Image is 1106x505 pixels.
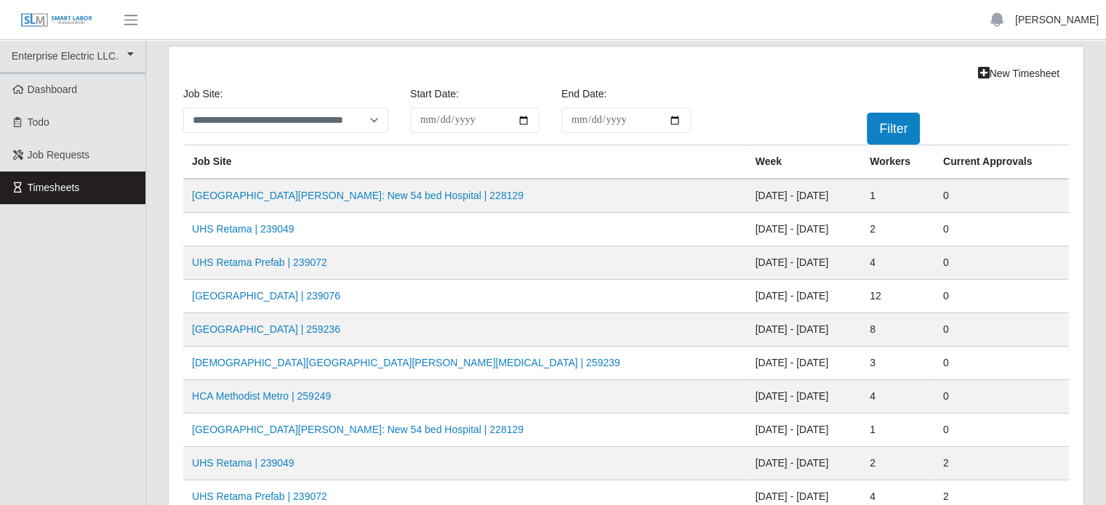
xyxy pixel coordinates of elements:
[747,246,862,280] td: [DATE] - [DATE]
[934,179,1069,213] td: 0
[28,116,49,128] span: Todo
[861,145,934,179] th: Workers
[561,86,606,102] label: End Date:
[192,190,524,201] a: [GEOGRAPHIC_DATA][PERSON_NAME]: New 54 bed Hospital | 228129
[934,145,1069,179] th: Current Approvals
[192,323,340,335] a: [GEOGRAPHIC_DATA] | 259236
[747,313,862,347] td: [DATE] - [DATE]
[192,223,294,235] a: UHS Retama | 239049
[934,213,1069,246] td: 0
[183,145,747,179] th: job site
[934,380,1069,413] td: 0
[747,347,862,380] td: [DATE] - [DATE]
[28,84,78,95] span: Dashboard
[969,61,1069,86] a: New Timesheet
[861,213,934,246] td: 2
[192,490,327,502] a: UHS Retama Prefab | 239072
[861,313,934,347] td: 8
[934,313,1069,347] td: 0
[861,380,934,413] td: 4
[861,246,934,280] td: 4
[934,246,1069,280] td: 0
[20,12,93,28] img: SLM Logo
[410,86,459,102] label: Start Date:
[192,256,327,268] a: UHS Retama Prefab | 239072
[1015,12,1099,28] a: [PERSON_NAME]
[192,457,294,469] a: UHS Retama | 239049
[28,182,80,193] span: Timesheets
[861,347,934,380] td: 3
[747,179,862,213] td: [DATE] - [DATE]
[747,413,862,447] td: [DATE] - [DATE]
[867,113,920,145] button: Filter
[861,413,934,447] td: 1
[934,280,1069,313] td: 0
[747,380,862,413] td: [DATE] - [DATE]
[192,424,524,435] a: [GEOGRAPHIC_DATA][PERSON_NAME]: New 54 bed Hospital | 228129
[934,447,1069,480] td: 2
[192,390,331,402] a: HCA Methodist Metro | 259249
[934,347,1069,380] td: 0
[747,213,862,246] td: [DATE] - [DATE]
[861,280,934,313] td: 12
[934,413,1069,447] td: 0
[861,447,934,480] td: 2
[28,149,90,161] span: Job Requests
[192,357,620,368] a: [DEMOGRAPHIC_DATA][GEOGRAPHIC_DATA][PERSON_NAME][MEDICAL_DATA] | 259239
[192,290,340,302] a: [GEOGRAPHIC_DATA] | 239076
[747,280,862,313] td: [DATE] - [DATE]
[747,447,862,480] td: [DATE] - [DATE]
[183,86,223,102] label: job site:
[861,179,934,213] td: 1
[747,145,862,179] th: Week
